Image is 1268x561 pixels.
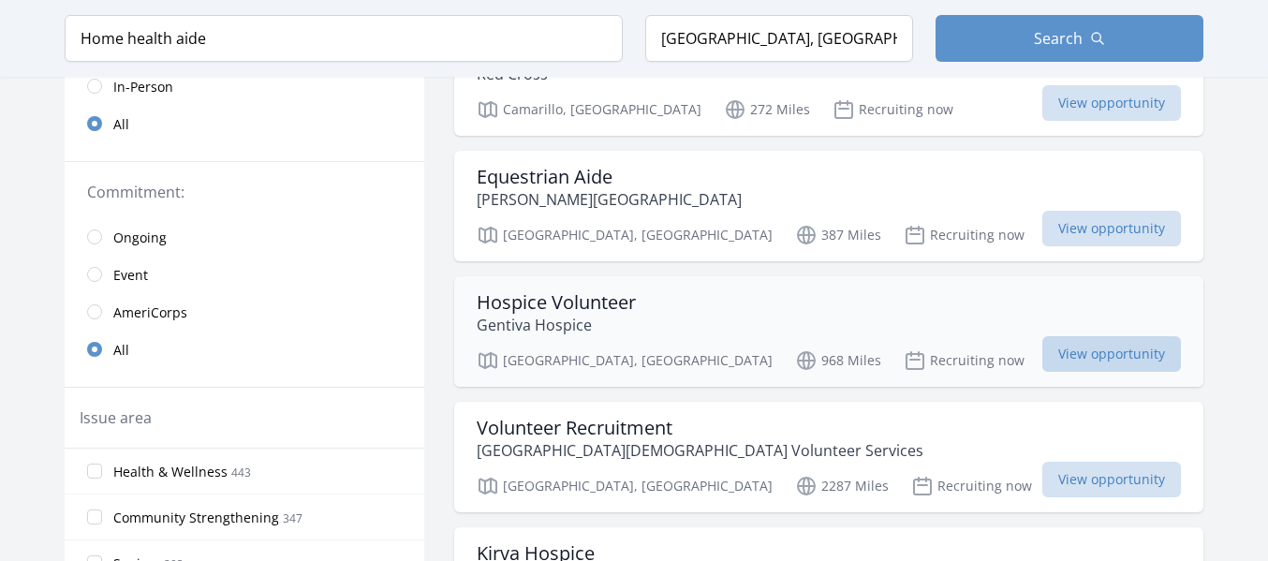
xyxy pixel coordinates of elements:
[1034,27,1083,50] span: Search
[645,15,913,62] input: Location
[795,224,881,246] p: 387 Miles
[477,98,701,121] p: Camarillo, [GEOGRAPHIC_DATA]
[1042,211,1181,246] span: View opportunity
[477,417,923,439] h3: Volunteer Recruitment
[454,402,1203,512] a: Volunteer Recruitment [GEOGRAPHIC_DATA][DEMOGRAPHIC_DATA] Volunteer Services [GEOGRAPHIC_DATA], [...
[454,276,1203,387] a: Hospice Volunteer Gentiva Hospice [GEOGRAPHIC_DATA], [GEOGRAPHIC_DATA] 968 Miles Recruiting now V...
[87,509,102,524] input: Community Strengthening 347
[113,78,173,96] span: In-Person
[904,349,1025,372] p: Recruiting now
[1042,85,1181,121] span: View opportunity
[477,475,773,497] p: [GEOGRAPHIC_DATA], [GEOGRAPHIC_DATA]
[113,229,167,247] span: Ongoing
[231,465,251,480] span: 443
[795,475,889,497] p: 2287 Miles
[477,349,773,372] p: [GEOGRAPHIC_DATA], [GEOGRAPHIC_DATA]
[65,105,424,142] a: All
[936,15,1203,62] button: Search
[724,98,810,121] p: 272 Miles
[113,463,228,481] span: Health & Wellness
[477,166,742,188] h3: Equestrian Aide
[113,115,129,134] span: All
[113,509,279,527] span: Community Strengthening
[477,314,636,336] p: Gentiva Hospice
[1042,336,1181,372] span: View opportunity
[477,224,773,246] p: [GEOGRAPHIC_DATA], [GEOGRAPHIC_DATA]
[904,224,1025,246] p: Recruiting now
[65,67,424,105] a: In-Person
[80,406,152,429] legend: Issue area
[113,341,129,360] span: All
[87,464,102,479] input: Health & Wellness 443
[1042,462,1181,497] span: View opportunity
[65,293,424,331] a: AmeriCorps
[795,349,881,372] p: 968 Miles
[113,303,187,322] span: AmeriCorps
[87,181,402,203] legend: Commitment:
[477,439,923,462] p: [GEOGRAPHIC_DATA][DEMOGRAPHIC_DATA] Volunteer Services
[454,151,1203,261] a: Equestrian Aide [PERSON_NAME][GEOGRAPHIC_DATA] [GEOGRAPHIC_DATA], [GEOGRAPHIC_DATA] 387 Miles Rec...
[454,25,1203,136] a: Red Cross Needs Health Professionals for Wildfire Season! Red Cross Camarillo, [GEOGRAPHIC_DATA] ...
[65,218,424,256] a: Ongoing
[113,266,148,285] span: Event
[283,510,302,526] span: 347
[833,98,953,121] p: Recruiting now
[911,475,1032,497] p: Recruiting now
[65,15,623,62] input: Keyword
[65,256,424,293] a: Event
[65,331,424,368] a: All
[477,188,742,211] p: [PERSON_NAME][GEOGRAPHIC_DATA]
[477,291,636,314] h3: Hospice Volunteer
